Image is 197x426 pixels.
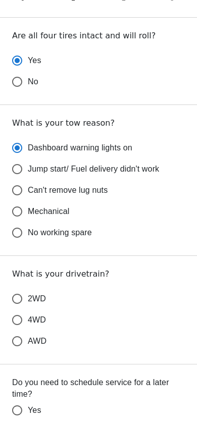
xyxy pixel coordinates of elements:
[28,76,38,88] span: No
[28,55,41,67] span: Yes
[28,404,41,416] span: Yes
[28,293,46,305] span: 2WD
[28,163,159,175] span: Jump start/ Fuel delivery didn't work
[28,335,46,347] span: AWD
[28,227,92,239] span: No working spare
[12,30,185,42] p: Are all four tires intact and will roll?
[12,117,185,129] p: What is your tow reason?
[28,314,46,326] span: 4WD
[28,184,108,196] span: Can't remove lug nuts
[12,377,185,400] label: Do you need to schedule service for a later time?
[12,268,185,280] p: What is your drivetrain?
[28,205,69,218] span: Mechanical
[28,142,132,154] span: Dashboard warning lights on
